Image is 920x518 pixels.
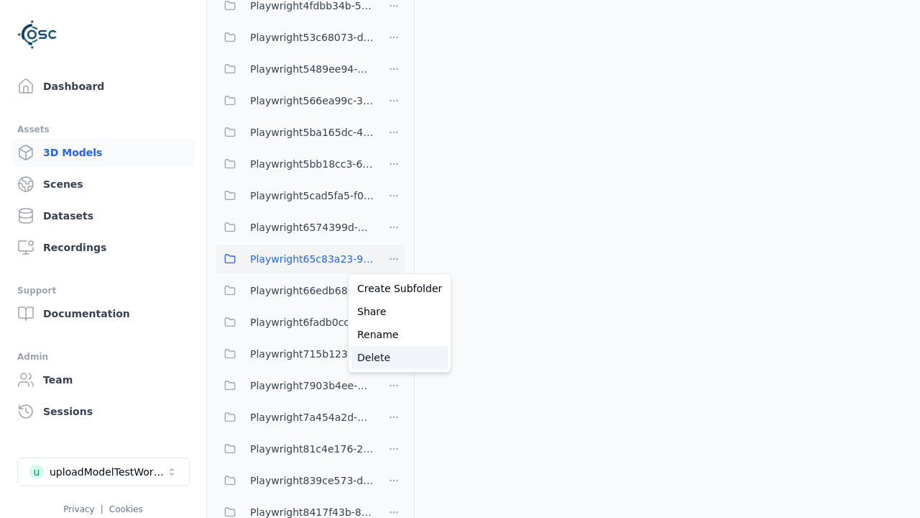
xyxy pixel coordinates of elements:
[351,300,448,323] a: Share
[351,277,448,300] a: Create Subfolder
[351,323,448,346] a: Rename
[351,346,448,369] a: Delete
